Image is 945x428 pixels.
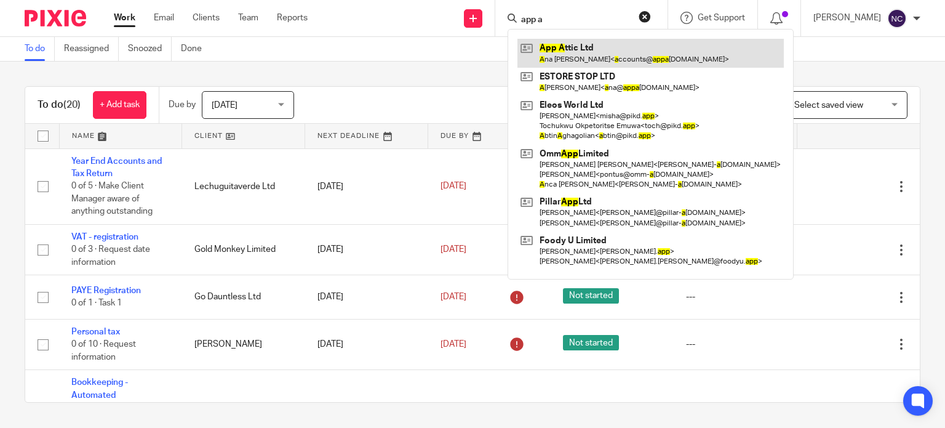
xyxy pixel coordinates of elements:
[193,12,220,24] a: Clients
[698,14,745,22] span: Get Support
[71,378,128,399] a: Bookkeeping - Automated
[93,91,146,119] a: + Add task
[887,9,907,28] img: svg%3E
[128,37,172,61] a: Snoozed
[305,275,428,319] td: [DATE]
[182,319,305,369] td: [PERSON_NAME]
[686,291,784,303] div: ---
[238,12,258,24] a: Team
[71,328,120,336] a: Personal tax
[212,101,237,110] span: [DATE]
[794,101,863,110] span: Select saved view
[813,12,881,24] p: [PERSON_NAME]
[441,340,466,349] span: [DATE]
[71,182,153,216] span: 0 of 5 · Make Client Manager aware of anything outstanding
[71,245,150,267] span: 0 of 3 · Request date information
[181,37,211,61] a: Done
[563,335,619,350] span: Not started
[686,338,784,350] div: ---
[25,37,55,61] a: To do
[182,224,305,275] td: Gold Monkey Limited
[71,233,138,241] a: VAT - registration
[71,157,162,178] a: Year End Accounts and Tax Return
[63,100,81,110] span: (20)
[639,10,651,23] button: Clear
[64,37,119,61] a: Reassigned
[38,99,81,111] h1: To do
[182,148,305,224] td: Lechuguitaverde Ltd
[441,245,466,254] span: [DATE]
[441,182,466,190] span: [DATE]
[182,275,305,319] td: Go Dauntless Ltd
[71,340,136,361] span: 0 of 10 · Request information
[305,319,428,369] td: [DATE]
[114,12,135,24] a: Work
[305,148,428,224] td: [DATE]
[441,293,466,301] span: [DATE]
[277,12,308,24] a: Reports
[563,288,619,304] span: Not started
[154,12,174,24] a: Email
[520,15,631,26] input: Search
[169,99,196,111] p: Due by
[71,286,141,295] a: PAYE Registration
[71,299,122,308] span: 0 of 1 · Task 1
[305,224,428,275] td: [DATE]
[25,10,86,26] img: Pixie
